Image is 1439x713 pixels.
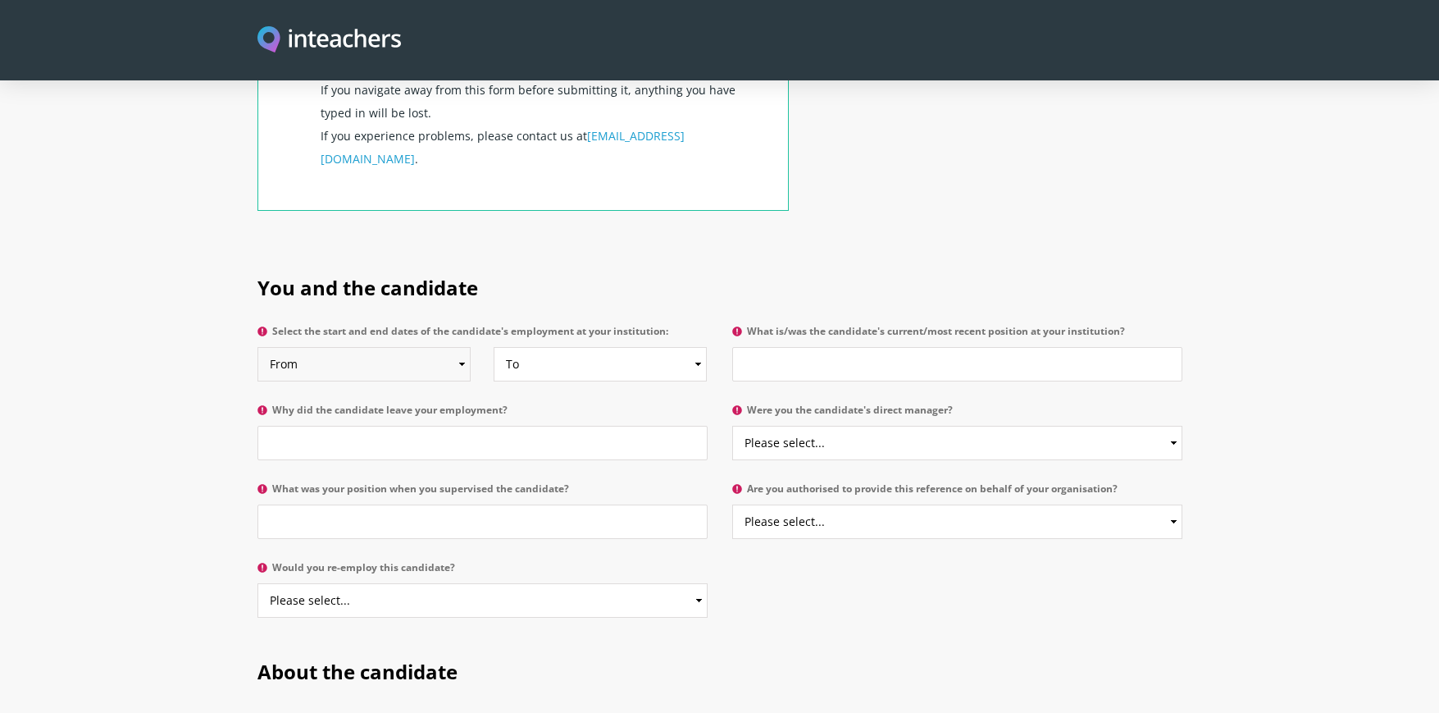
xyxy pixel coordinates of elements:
label: Select the start and end dates of the candidate's employment at your institution: [257,326,708,347]
label: What is/was the candidate's current/most recent position at your institution? [732,326,1182,347]
span: About the candidate [257,658,458,685]
label: Are you authorised to provide this reference on behalf of your organisation? [732,483,1182,505]
label: Why did the candidate leave your employment? [257,404,708,426]
a: Visit this site's homepage [257,26,402,55]
p: If you navigate away from this form before submitting it, anything you have typed in will be lost... [321,49,768,210]
label: What was your position when you supervised the candidate? [257,483,708,505]
img: Inteachers [257,26,402,55]
span: You and the candidate [257,274,478,301]
label: Were you the candidate's direct manager? [732,404,1182,426]
label: Would you re-employ this candidate? [257,562,708,583]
